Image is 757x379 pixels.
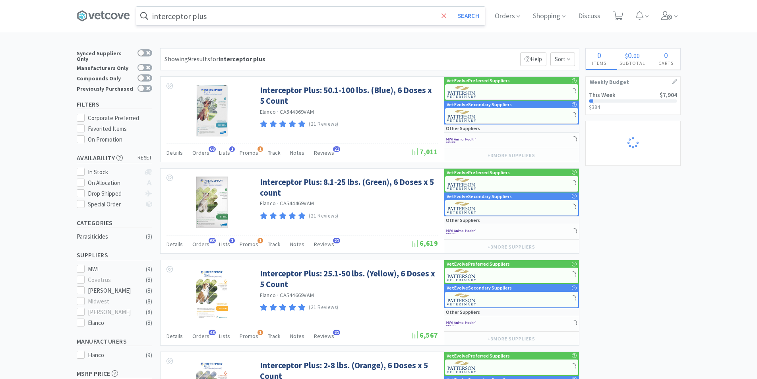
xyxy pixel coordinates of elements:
[88,350,137,360] div: Elanco
[136,7,485,25] input: Search by item, sku, manufacturer, ingredient, size...
[260,200,276,207] a: Elanco
[664,50,668,60] span: 0
[257,238,263,243] span: 1
[628,50,632,60] span: 0
[77,251,152,260] h5: Suppliers
[88,307,137,317] div: [PERSON_NAME]
[447,110,477,122] img: f5e969b455434c6296c6d81ef179fa71_3.png
[240,332,258,340] span: Promos
[210,55,265,63] span: for
[77,154,152,163] h5: Availability
[447,77,510,84] p: VetEvolve Preferred Suppliers
[146,297,152,306] div: ( 8 )
[447,178,477,190] img: f5e969b455434c6296c6d81ef179fa71_3.png
[446,226,476,238] img: f6b2451649754179b5b4e0c70c3f7cb0_2.png
[268,149,281,156] span: Track
[575,13,604,20] a: Discuss
[219,149,230,156] span: Lists
[589,92,616,98] h2: This Week
[88,286,137,295] div: [PERSON_NAME]
[77,49,134,62] div: Synced Suppliers Only
[550,52,575,66] span: Sort
[167,332,183,340] span: Details
[146,318,152,328] div: ( 8 )
[484,333,539,344] button: +3more suppliers
[446,124,480,132] p: Other Suppliers
[447,260,510,268] p: VetEvolve Preferred Suppliers
[240,241,258,248] span: Promos
[209,238,216,243] span: 63
[268,332,281,340] span: Track
[77,218,152,227] h5: Categories
[277,200,279,207] span: ·
[260,292,276,299] a: Elanco
[652,59,680,67] h4: Carts
[88,167,141,177] div: In Stock
[137,154,152,162] span: reset
[309,303,339,312] p: (21 Reviews)
[88,264,137,274] div: MWI
[290,241,304,248] span: Notes
[446,308,480,316] p: Other Suppliers
[447,269,477,281] img: f5e969b455434c6296c6d81ef179fa71_3.png
[146,232,152,241] div: ( 9 )
[411,147,438,156] span: 7,011
[447,361,477,373] img: f5e969b455434c6296c6d81ef179fa71_3.png
[260,85,436,107] a: Interceptor Plus: 50.1-100 lbs. (Blue), 6 Doses x 5 Count
[88,124,152,134] div: Favorited Items
[280,292,314,299] span: CA544669VAM
[411,330,438,340] span: 6,567
[219,55,265,63] strong: interceptor plus
[257,146,263,152] span: 1
[484,150,539,161] button: +3more suppliers
[597,50,601,60] span: 0
[589,103,600,111] span: $384
[333,146,340,152] span: 21
[146,264,152,274] div: ( 9 )
[447,192,512,200] p: VetEvolve Secondary Suppliers
[586,87,680,115] a: This Week$7,904$384
[520,52,546,66] p: Help
[219,241,230,248] span: Lists
[484,241,539,253] button: +3more suppliers
[268,241,281,248] span: Track
[196,268,227,320] img: 677aa923853b48f2beec980cfffa6626_145486.jpeg
[77,74,134,81] div: Compounds Only
[446,318,476,330] img: f6b2451649754179b5b4e0c70c3f7cb0_2.png
[88,297,137,306] div: Midwest
[260,177,436,198] a: Interceptor Plus: 8.1-25 lbs. (Green), 6 Doses x 5 count
[260,108,276,115] a: Elanco
[411,239,438,248] span: 6,619
[165,54,265,64] div: Showing 9 results
[447,284,512,292] p: VetEvolve Secondary Suppliers
[260,268,436,290] a: Interceptor Plus: 25.1-50 lbs. (Yellow), 6 Doses x 5 Count
[209,146,216,152] span: 68
[586,59,613,67] h4: Items
[77,337,152,346] h5: Manufacturers
[77,100,152,109] h5: Filters
[77,369,152,378] h5: MSRP Price
[309,120,339,128] p: (21 Reviews)
[447,101,512,108] p: VetEvolve Secondary Suppliers
[146,307,152,317] div: ( 8 )
[219,332,230,340] span: Lists
[88,318,137,328] div: Elanco
[277,108,279,115] span: ·
[309,212,339,220] p: (21 Reviews)
[277,292,279,299] span: ·
[447,293,477,305] img: f5e969b455434c6296c6d81ef179fa71_3.png
[146,286,152,295] div: ( 8 )
[290,149,304,156] span: Notes
[280,108,314,115] span: CA544869VAM
[446,216,480,224] p: Other Suppliers
[88,275,137,285] div: Covetrus
[88,178,141,188] div: On Allocation
[314,149,334,156] span: Reviews
[314,241,334,248] span: Reviews
[333,330,340,335] span: 21
[196,85,228,136] img: c328b43ecd4d49549ad805f44acd6d73_243947.jpeg
[88,113,152,123] div: Corporate Preferred
[257,330,263,335] span: 1
[452,7,485,25] button: Search
[167,241,183,248] span: Details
